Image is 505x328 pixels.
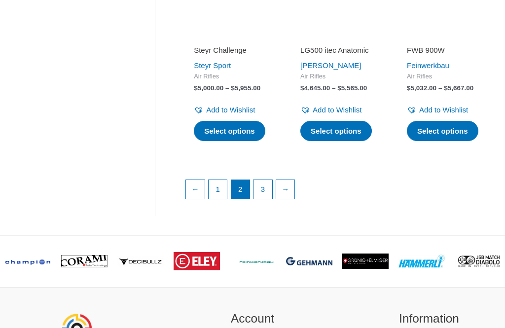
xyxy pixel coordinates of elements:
bdi: 5,565.00 [337,85,367,92]
a: Feinwerkbau [407,62,449,70]
a: Steyr Challenge [194,46,273,59]
span: Air Rifles [407,73,486,81]
a: Select options for “FWB 900W” [407,121,478,142]
bdi: 5,667.00 [444,85,473,92]
iframe: Customer reviews powered by Trustpilot [300,32,379,44]
a: Steyr Sport [194,62,231,70]
h2: Steyr Challenge [194,46,273,56]
a: → [276,181,295,199]
span: $ [337,85,341,92]
a: ← [186,181,205,199]
a: Select options for “Steyr Challenge” [194,121,265,142]
h2: FWB 900W [407,46,486,56]
span: Page 2 [231,181,250,199]
a: Add to Wishlist [300,104,361,117]
bdi: 5,955.00 [231,85,260,92]
span: $ [231,85,235,92]
span: – [438,85,442,92]
img: brand logo [174,253,220,271]
a: LG500 itec Anatomic [300,46,379,59]
span: Add to Wishlist [313,106,361,114]
span: Air Rifles [300,73,379,81]
iframe: Customer reviews powered by Trustpilot [194,32,273,44]
a: Add to Wishlist [194,104,255,117]
a: Page 1 [209,181,227,199]
a: FWB 900W [407,46,486,59]
a: Page 3 [253,181,272,199]
a: Add to Wishlist [407,104,468,117]
bdi: 4,645.00 [300,85,330,92]
iframe: Customer reviews powered by Trustpilot [407,32,486,44]
span: $ [444,85,448,92]
h2: LG500 itec Anatomic [300,46,379,56]
a: Select options for “LG500 itec Anatomic” [300,121,372,142]
span: Add to Wishlist [419,106,468,114]
span: $ [407,85,411,92]
span: Add to Wishlist [206,106,255,114]
bdi: 5,000.00 [194,85,223,92]
a: [PERSON_NAME] [300,62,361,70]
span: $ [300,85,304,92]
bdi: 5,032.00 [407,85,436,92]
nav: Product Pagination [185,180,495,205]
span: $ [194,85,198,92]
span: – [332,85,336,92]
span: – [225,85,229,92]
span: Air Rifles [194,73,273,81]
